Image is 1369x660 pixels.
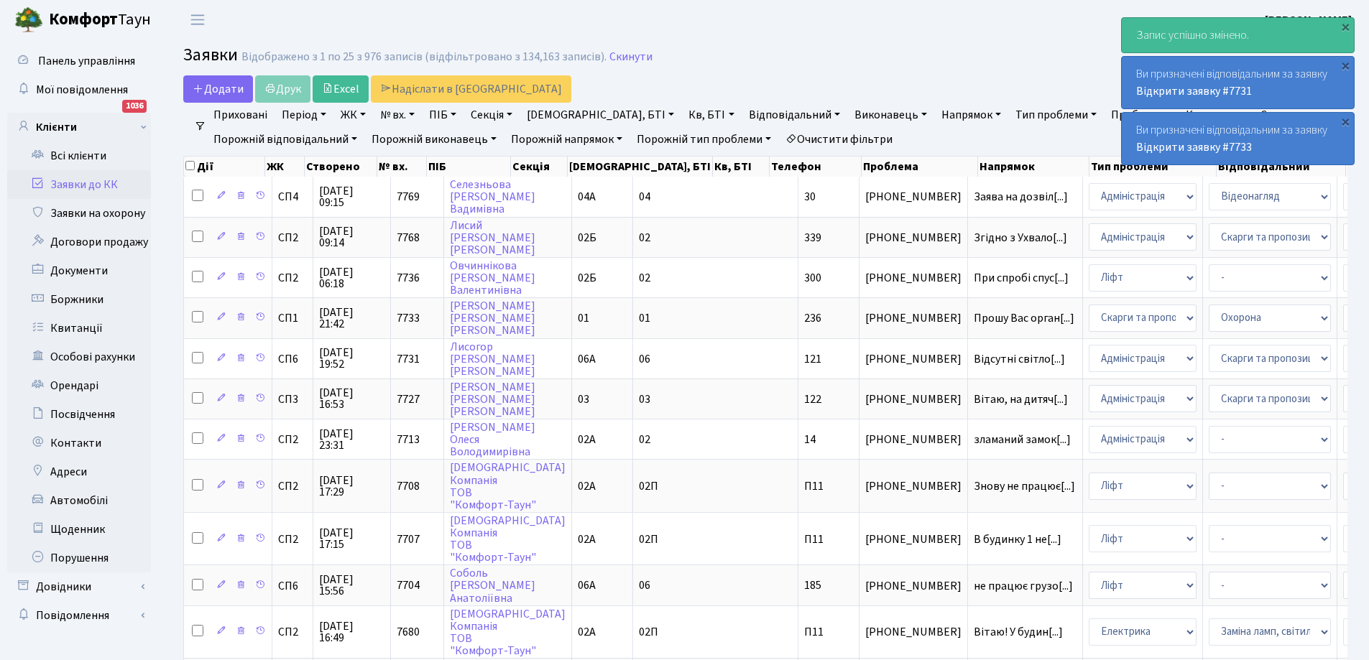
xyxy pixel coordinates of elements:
[319,185,384,208] span: [DATE] 09:15
[241,50,607,64] div: Відображено з 1 по 25 з 976 записів (відфільтровано з 134,163 записів).
[578,189,596,205] span: 04А
[7,47,151,75] a: Панель управління
[578,578,596,594] span: 06А
[7,544,151,572] a: Порушення
[974,432,1071,447] span: зламаний замок[...]
[183,75,253,103] a: Додати
[276,103,332,127] a: Період
[49,8,151,32] span: Таун
[804,578,821,594] span: 185
[974,270,1069,286] span: При спробі спус[...]
[319,307,384,330] span: [DATE] 21:42
[639,189,650,205] span: 04
[639,578,650,594] span: 06
[1105,103,1177,127] a: Проблема
[578,351,596,367] span: 06А
[578,624,596,640] span: 02А
[7,486,151,515] a: Автомобілі
[450,606,566,659] a: [DEMOGRAPHIC_DATA]КомпаніяТОВ"Комфорт-Таун"
[639,531,658,547] span: 02П
[978,157,1090,177] th: Напрямок
[1338,114,1352,129] div: ×
[397,270,420,286] span: 7736
[1122,113,1354,164] div: Ви призначені відповідальним за заявку
[465,103,518,127] a: Секція
[865,232,962,243] span: [PHONE_NUMBER]
[974,624,1063,640] span: Вітаю! У будин[...]
[38,53,135,69] span: Панель управління
[319,527,384,550] span: [DATE] 17:15
[7,400,151,429] a: Посвідчення
[639,391,650,407] span: 03
[397,478,420,494] span: 7708
[265,157,305,177] th: ЖК
[974,478,1075,494] span: Знову не працює[...]
[450,460,566,513] a: [DEMOGRAPHIC_DATA]КомпаніяТОВ"Комфорт-Таун"
[319,428,384,451] span: [DATE] 23:31
[208,103,273,127] a: Приховані
[1136,139,1252,155] a: Відкрити заявку #7733
[7,343,151,371] a: Особові рахунки
[804,230,821,246] span: 339
[7,75,151,104] a: Мої повідомлення1036
[278,434,307,445] span: СП2
[936,103,1007,127] a: Напрямок
[568,157,713,177] th: [DEMOGRAPHIC_DATA], БТІ
[397,189,420,205] span: 7769
[1338,19,1352,34] div: ×
[7,457,151,486] a: Адреси
[974,310,1074,326] span: Прошу Вас орган[...]
[770,157,861,177] th: Телефон
[374,103,420,127] a: № вх.
[36,82,128,98] span: Мої повідомлення
[639,432,650,447] span: 02
[7,228,151,256] a: Договори продажу
[865,312,962,324] span: [PHONE_NUMBER]
[578,230,596,246] span: 02Б
[450,565,535,605] a: Соболь[PERSON_NAME]Анатоліївна
[639,230,650,246] span: 02
[511,157,568,177] th: Секція
[397,391,420,407] span: 7727
[450,513,566,565] a: [DEMOGRAPHIC_DATA]КомпаніяТОВ"Комфорт-Таун"
[7,170,151,199] a: Заявки до КК
[683,103,739,127] a: Кв, БТІ
[578,270,596,286] span: 02Б
[609,50,653,64] a: Скинути
[639,478,658,494] span: 02П
[804,310,821,326] span: 236
[397,310,420,326] span: 7733
[865,626,962,638] span: [PHONE_NUMBER]
[521,103,680,127] a: [DEMOGRAPHIC_DATA], БТІ
[319,475,384,498] span: [DATE] 17:29
[7,429,151,457] a: Контакти
[865,580,962,592] span: [PHONE_NUMBER]
[319,621,384,643] span: [DATE] 16:49
[450,298,535,338] a: [PERSON_NAME][PERSON_NAME][PERSON_NAME]
[578,391,589,407] span: 03
[1122,57,1354,108] div: Ви призначені відповідальним за заявку
[122,100,147,113] div: 1036
[278,312,307,324] span: СП1
[804,189,816,205] span: 30
[505,127,628,152] a: Порожній напрямок
[184,157,265,177] th: Дії
[974,391,1068,407] span: Вітаю, на дитяч[...]
[450,218,535,258] a: Лисий[PERSON_NAME][PERSON_NAME]
[278,394,307,405] span: СП3
[631,127,777,152] a: Порожній тип проблеми
[865,272,962,284] span: [PHONE_NUMBER]
[804,391,821,407] span: 122
[49,8,118,31] b: Комфорт
[397,432,420,447] span: 7713
[450,177,535,217] a: Селезньова[PERSON_NAME]Вадимівна
[7,141,151,170] a: Всі клієнти
[278,272,307,284] span: СП2
[305,157,377,177] th: Створено
[7,285,151,314] a: Боржники
[7,572,151,601] a: Довідники
[335,103,372,127] a: ЖК
[974,189,1068,205] span: Заява на дозвіл[...]
[397,230,420,246] span: 7768
[450,379,535,419] a: [PERSON_NAME][PERSON_NAME][PERSON_NAME]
